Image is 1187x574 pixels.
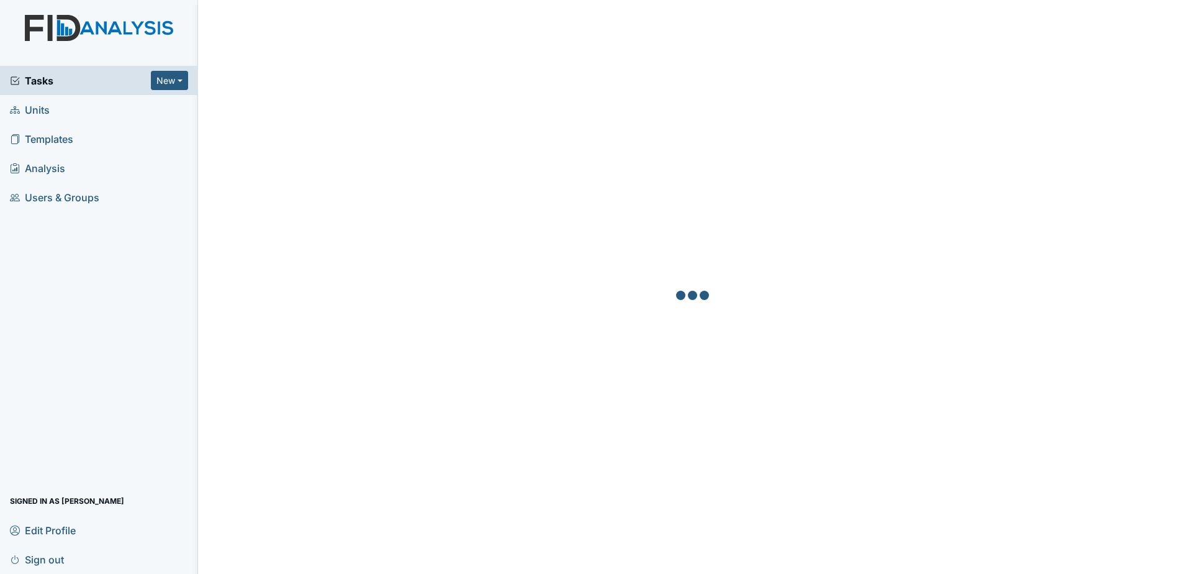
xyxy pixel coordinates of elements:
[10,521,76,540] span: Edit Profile
[10,100,50,119] span: Units
[10,73,151,88] a: Tasks
[10,188,99,207] span: Users & Groups
[151,71,188,90] button: New
[10,129,73,148] span: Templates
[10,158,65,178] span: Analysis
[10,491,124,511] span: Signed in as [PERSON_NAME]
[10,550,64,569] span: Sign out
